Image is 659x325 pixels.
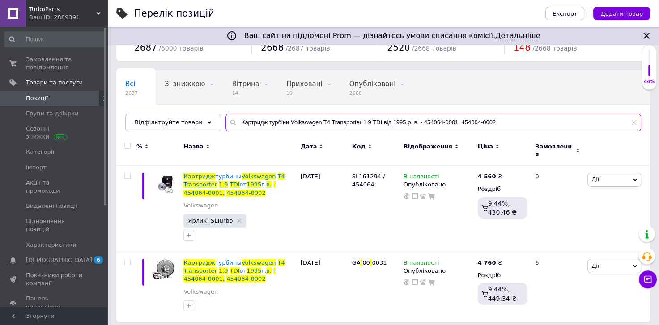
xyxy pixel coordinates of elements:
[591,262,599,269] span: Дії
[349,90,396,97] span: 2668
[261,42,284,53] span: 2668
[387,42,410,53] span: 2520
[404,259,439,269] span: В наявності
[478,173,496,180] b: 4 560
[639,270,657,288] button: Чат з покупцем
[478,185,527,193] div: Роздріб
[641,30,652,41] svg: Закрити
[125,114,170,122] span: Немає опису
[240,181,247,188] span: от
[404,173,439,182] span: В наявності
[412,45,456,52] span: / 2668 товарів
[26,110,79,118] span: Групи та добірки
[183,202,218,210] a: Volkswagen
[26,148,54,156] span: Категорії
[183,267,217,274] span: Transporter
[219,267,228,274] span: 1.9
[244,31,540,40] span: Ваш сайт на піддомені Prom — дізнайтесь умови списання комісії.
[247,267,261,274] span: 1995
[183,181,217,188] span: Transporter
[530,166,585,252] div: 0
[125,90,138,97] span: 2687
[532,45,577,52] span: / 2668 товарів
[478,143,493,151] span: Ціна
[298,166,350,252] div: [DATE]
[404,143,452,151] span: Відображення
[286,80,323,88] span: Приховані
[225,114,641,131] input: Пошук по назві позиції, артикулу і пошуковим запитам
[226,275,265,282] span: 454064-0002
[488,286,517,302] span: 9.44%, 449.34 ₴
[266,267,272,274] span: в.
[226,190,265,196] span: 454064-0002
[278,173,285,180] span: T4
[125,80,136,88] span: Всі
[362,259,370,266] span: 00
[600,10,643,17] span: Додати товар
[152,259,179,279] img: Картридж турбины Volkswagen T4 Transporter 1.9 TDI от 1995 г.в. - 454064-0001, 454064-0002
[230,181,240,188] span: TDI
[29,13,107,21] div: Ваш ID: 2889391
[26,295,83,311] span: Панель управління
[495,31,540,40] a: Детальніше
[266,181,272,188] span: в.
[4,31,106,47] input: Пошук
[273,267,276,274] span: -
[26,217,83,233] span: Відновлення позицій
[478,271,527,279] div: Роздріб
[349,80,396,88] span: Опубліковані
[135,119,203,126] span: Відфільтруйте товари
[26,164,47,172] span: Імпорт
[242,173,276,180] span: Volkswagen
[230,267,240,274] span: TDI
[591,176,599,183] span: Дії
[478,259,496,266] b: 4 760
[215,173,242,180] span: турбины
[404,181,473,189] div: Опубліковано
[26,256,92,264] span: [DEMOGRAPHIC_DATA]
[286,90,323,97] span: 19
[545,7,585,20] button: Експорт
[261,267,266,274] span: г.
[232,90,259,97] span: 14
[183,173,215,180] span: Картридж
[285,45,330,52] span: / 2687 товарів
[232,80,259,88] span: Вітрина
[134,9,214,18] div: Перелік позицій
[478,173,502,181] div: ₴
[159,45,203,52] span: / 6000 товарів
[301,143,317,151] span: Дата
[360,259,362,266] span: -
[26,125,83,141] span: Сезонні знижки
[26,202,77,210] span: Видалені позиції
[352,173,385,188] span: SL161294 / 454064
[26,179,83,195] span: Акції та промокоди
[183,259,215,266] span: Картридж
[165,80,205,88] span: Зі знижкою
[242,259,276,266] span: Volkswagen
[183,143,203,151] span: Назва
[553,10,578,17] span: Експорт
[26,94,48,102] span: Позиції
[136,143,142,151] span: %
[535,143,574,159] span: Замовлення
[404,267,473,275] div: Опубліковано
[593,7,650,20] button: Додати товар
[134,42,157,53] span: 2687
[298,252,350,322] div: [DATE]
[29,5,96,13] span: TurboParts
[183,259,285,282] a: КартриджтурбиныVolkswagenT4Transporter1.9TDIот1995г.в.-454064-0001,454064-0002
[478,259,502,267] div: ₴
[240,267,247,274] span: от
[372,259,387,266] span: 0031
[26,79,83,87] span: Товари та послуги
[188,218,233,224] span: Ярлик: SLTurbo
[94,256,103,264] span: 6
[514,42,531,53] span: 148
[247,181,261,188] span: 1995
[183,288,218,296] a: Volkswagen
[488,200,517,216] span: 9.44%, 430.46 ₴
[26,55,83,72] span: Замовлення та повідомлення
[273,181,276,188] span: -
[215,259,242,266] span: турбины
